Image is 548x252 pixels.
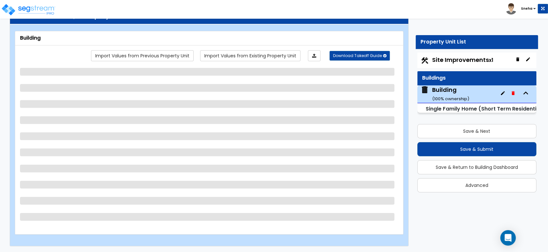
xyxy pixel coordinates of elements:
[421,56,429,65] img: Construction.png
[1,3,56,16] img: logo_pro_r.png
[20,34,398,42] div: Building
[521,6,533,11] b: Sneha
[422,74,532,82] div: Buildings
[432,56,493,64] span: Site Improvements
[417,160,537,174] button: Save & Return to Building Dashboard
[200,50,300,61] a: Import the dynamic attribute values from existing properties.
[421,86,469,102] span: Building
[308,50,320,61] a: Import the dynamic attributes value through Excel sheet
[489,57,493,63] small: x1
[421,86,429,94] img: building.svg
[417,178,537,192] button: Advanced
[505,3,517,15] img: avatar.png
[417,142,537,156] button: Save & Submit
[91,50,194,61] a: Import the dynamic attribute values from previous properties.
[432,96,469,102] small: ( 100 % ownership)
[432,86,469,102] div: Building
[330,51,390,61] button: Download Takeoff Guide
[417,124,537,138] button: Save & Next
[421,38,533,46] div: Property Unit List
[333,53,382,58] span: Download Takeoff Guide
[500,230,516,246] div: Open Intercom Messenger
